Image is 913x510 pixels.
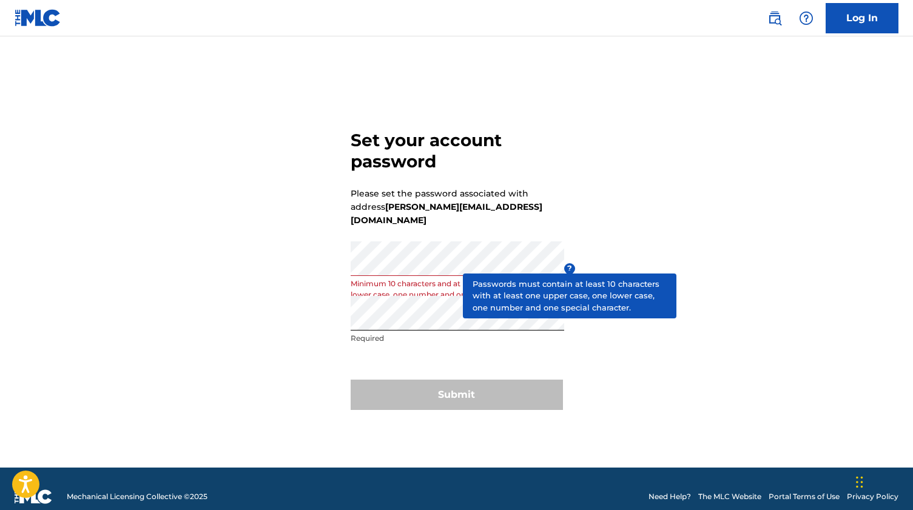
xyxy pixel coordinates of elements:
div: Drag [856,464,863,500]
h3: Set your account password [351,130,563,172]
img: logo [15,489,52,504]
span: Mechanical Licensing Collective © 2025 [67,491,207,502]
div: Help [794,6,818,30]
img: help [799,11,814,25]
strong: [PERSON_NAME][EMAIL_ADDRESS][DOMAIN_NAME] [351,201,542,226]
a: Log In [826,3,898,33]
p: Minimum 10 characters and at least one upper case, one lower case, one number and one special cha... [351,278,564,300]
p: Please set the password associated with address [351,187,563,227]
a: Public Search [763,6,787,30]
a: Privacy Policy [847,491,898,502]
a: The MLC Website [698,491,761,502]
img: search [767,11,782,25]
span: ? [564,263,575,274]
a: Portal Terms of Use [769,491,840,502]
img: MLC Logo [15,9,61,27]
p: Required [351,333,564,344]
a: Need Help? [649,491,691,502]
iframe: Chat Widget [852,452,913,510]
